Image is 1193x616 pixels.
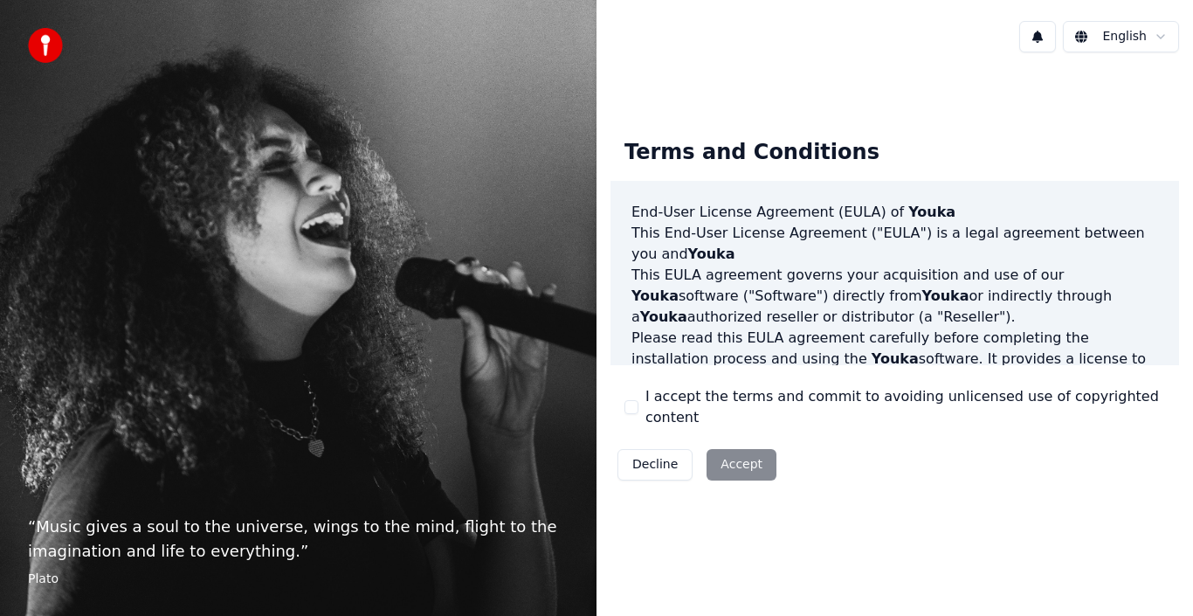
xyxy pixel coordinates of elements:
span: Youka [872,350,919,367]
span: Youka [640,308,687,325]
p: This EULA agreement governs your acquisition and use of our software ("Software") directly from o... [631,265,1158,328]
p: This End-User License Agreement ("EULA") is a legal agreement between you and [631,223,1158,265]
img: youka [28,28,63,63]
label: I accept the terms and commit to avoiding unlicensed use of copyrighted content [645,386,1165,428]
span: Youka [908,204,955,220]
footer: Plato [28,571,569,588]
span: Youka [688,246,735,262]
div: Terms and Conditions [610,125,893,181]
span: Youka [631,287,679,304]
span: Youka [922,287,969,304]
button: Decline [617,449,693,481]
h3: End-User License Agreement (EULA) of [631,202,1158,223]
p: Please read this EULA agreement carefully before completing the installation process and using th... [631,328,1158,412]
p: “ Music gives a soul to the universe, wings to the mind, flight to the imagination and life to ev... [28,515,569,564]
